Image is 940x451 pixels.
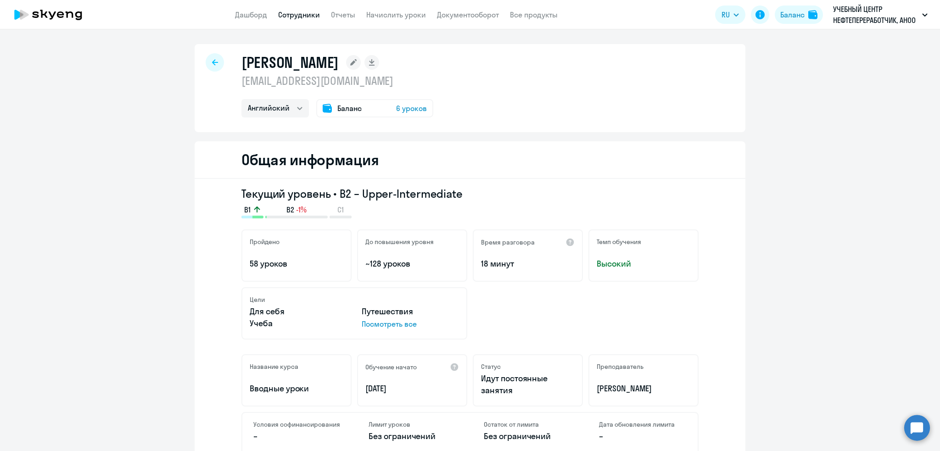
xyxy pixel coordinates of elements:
p: УЧЕБНЫЙ ЦЕНТР НЕФТЕПЕРЕРАБОТЧИК, АНОО ДПО, предоплата - тариф Native Speaker АНОО ДПО "УЧЕБНЫЙ ЦЕ... [833,4,918,26]
h4: Остаток от лимита [484,420,571,429]
p: [EMAIL_ADDRESS][DOMAIN_NAME] [241,73,433,88]
h5: Время разговора [481,238,535,246]
span: C1 [337,205,344,215]
a: Документооборот [437,10,499,19]
span: Высокий [597,258,690,270]
a: Дашборд [235,10,267,19]
h4: Лимит уроков [369,420,456,429]
button: RU [715,6,745,24]
p: [DATE] [365,383,459,395]
h5: Темп обучения [597,238,641,246]
p: ~128 уроков [365,258,459,270]
div: Баланс [780,9,805,20]
p: – [253,430,341,442]
h5: Преподаватель [597,362,643,371]
p: 18 минут [481,258,575,270]
p: Вводные уроки [250,383,343,395]
h5: Название курса [250,362,298,371]
a: Все продукты [510,10,558,19]
button: УЧЕБНЫЙ ЦЕНТР НЕФТЕПЕРЕРАБОТЧИК, АНОО ДПО, предоплата - тариф Native Speaker АНОО ДПО "УЧЕБНЫЙ ЦЕ... [828,4,932,26]
a: Отчеты [331,10,355,19]
span: RU [722,9,730,20]
a: Начислить уроки [366,10,426,19]
h4: Дата обновления лимита [599,420,687,429]
p: Идут постоянные занятия [481,373,575,396]
h5: Пройдено [250,238,280,246]
h5: Обучение начато [365,363,417,371]
p: Для себя [250,306,347,317]
h1: [PERSON_NAME] [241,53,339,72]
h2: Общая информация [241,150,379,169]
p: 58 уроков [250,258,343,270]
button: Балансbalance [775,6,823,24]
span: 6 уроков [396,103,427,114]
p: Без ограничений [484,430,571,442]
p: [PERSON_NAME] [597,383,690,395]
span: Баланс [337,103,362,114]
p: – [599,430,687,442]
p: Учеба [250,317,347,329]
span: B2 [286,205,294,215]
span: B1 [244,205,251,215]
h5: Цели [250,295,265,304]
p: Посмотреть все [362,318,459,329]
img: balance [808,10,817,19]
p: Без ограничений [369,430,456,442]
p: Путешествия [362,306,459,317]
h4: Условия софинансирования [253,420,341,429]
h5: Статус [481,362,501,371]
h5: До повышения уровня [365,238,434,246]
span: -1% [296,205,307,215]
a: Сотрудники [278,10,320,19]
h3: Текущий уровень • B2 – Upper-Intermediate [241,186,699,201]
